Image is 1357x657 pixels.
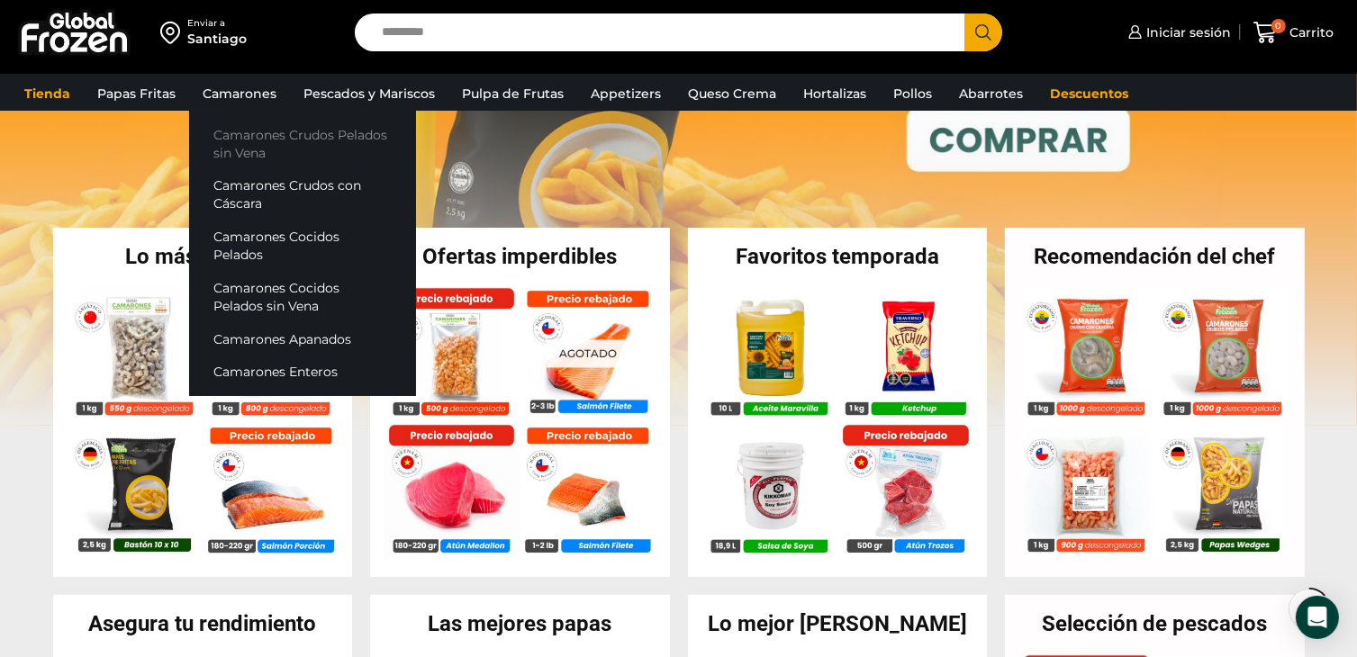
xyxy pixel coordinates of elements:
a: Camarones [194,76,285,111]
p: Agotado [547,339,629,367]
a: Iniciar sesión [1124,14,1231,50]
a: 0 Carrito [1249,12,1339,54]
a: Pollos [884,76,941,111]
a: Camarones Enteros [189,355,416,389]
a: Pulpa de Frutas [453,76,573,111]
span: Carrito [1286,23,1334,41]
div: Santiago [187,30,247,48]
a: Abarrotes [950,76,1032,111]
a: Queso Crema [679,76,785,111]
a: Papas Fritas [88,76,185,111]
a: Camarones Apanados [189,322,416,355]
h2: Favoritos temporada [688,246,988,267]
div: Enviar a [187,17,247,30]
span: Iniciar sesión [1142,23,1231,41]
button: Search button [964,13,1002,51]
a: Hortalizas [794,76,875,111]
h2: Las mejores papas [370,613,670,634]
span: 0 [1271,19,1286,33]
a: Camarones Cocidos Pelados sin Vena [189,272,416,323]
img: address-field-icon.svg [160,17,187,48]
h2: Lo mejor [PERSON_NAME] [688,613,988,634]
a: Camarones Cocidos Pelados [189,220,416,272]
h2: Ofertas imperdibles [370,246,670,267]
h2: Asegura tu rendimiento [53,613,353,634]
a: Camarones Crudos con Cáscara [189,169,416,220]
a: Appetizers [582,76,670,111]
a: Pescados y Mariscos [294,76,444,111]
h2: Selección de pescados [1005,613,1305,634]
a: Camarones Crudos Pelados sin Vena [189,118,416,169]
h2: Lo más vendido [53,246,353,267]
div: Open Intercom Messenger [1296,596,1339,639]
a: Tienda [15,76,79,111]
h2: Recomendación del chef [1005,246,1305,267]
a: Descuentos [1041,76,1137,111]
